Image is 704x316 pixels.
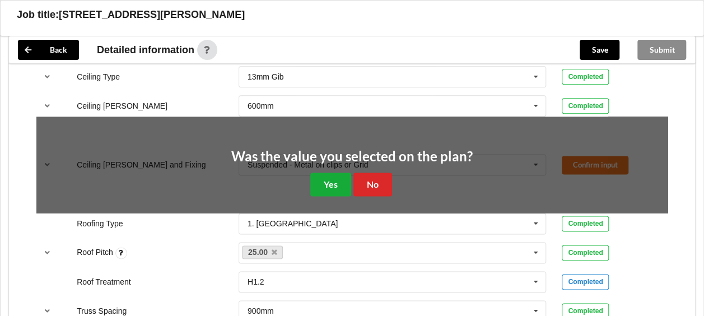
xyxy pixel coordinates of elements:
span: Detailed information [97,45,194,55]
div: Completed [562,98,609,114]
h3: Job title: [17,8,59,21]
div: Completed [562,69,609,85]
div: Completed [562,274,609,290]
label: Ceiling Type [77,72,120,81]
div: H1.2 [248,278,264,286]
label: Roofing Type [77,219,123,228]
h3: [STREET_ADDRESS][PERSON_NAME] [59,8,245,21]
label: Roof Treatment [77,277,131,286]
label: Roof Pitch [77,248,115,257]
a: 25.00 [242,245,283,259]
button: reference-toggle [36,67,58,87]
div: 13mm Gib [248,73,284,81]
div: 900mm [248,307,274,315]
button: Back [18,40,79,60]
button: No [353,173,392,196]
div: 1. [GEOGRAPHIC_DATA] [248,220,338,227]
button: Yes [310,173,351,196]
h2: Was the value you selected on the plan? [231,148,473,165]
label: Ceiling [PERSON_NAME] [77,101,167,110]
button: Save [580,40,619,60]
button: reference-toggle [36,243,58,263]
button: reference-toggle [36,96,58,116]
div: 600mm [248,102,274,110]
label: Truss Spacing [77,306,127,315]
div: Completed [562,245,609,261]
div: Completed [562,216,609,231]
